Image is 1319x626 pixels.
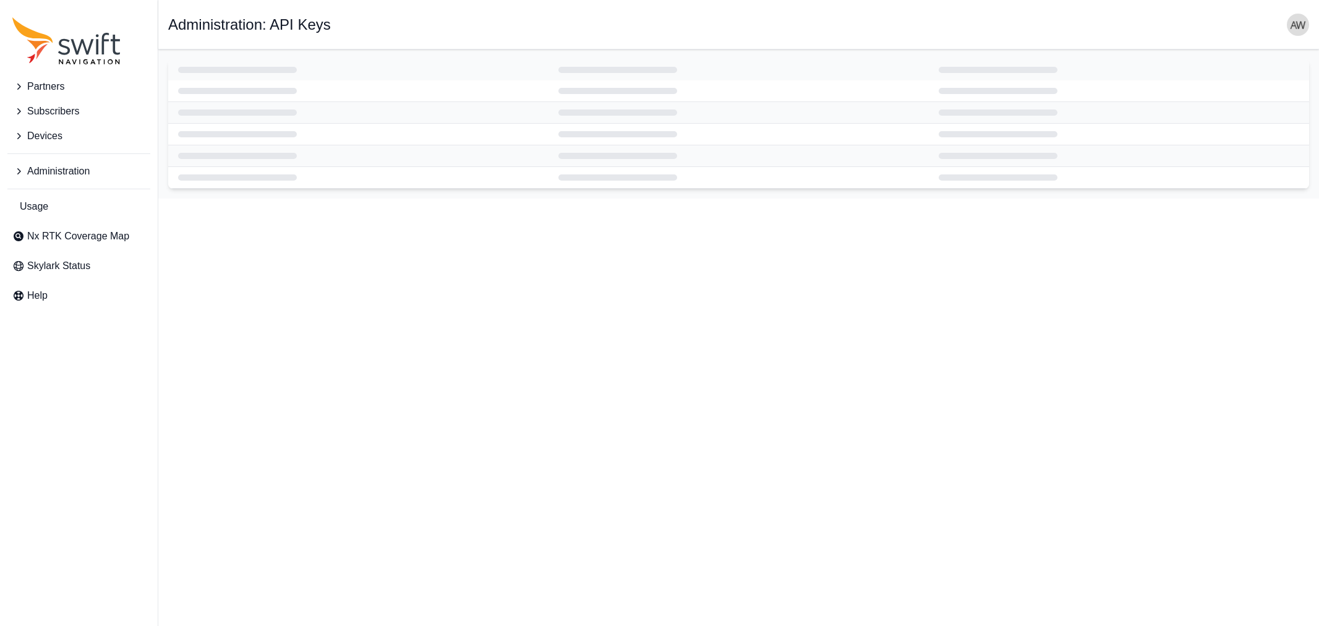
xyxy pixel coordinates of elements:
[27,104,79,119] span: Subscribers
[27,288,48,303] span: Help
[1287,14,1309,36] img: user photo
[7,254,150,278] a: Skylark Status
[27,129,62,144] span: Devices
[27,229,129,244] span: Nx RTK Coverage Map
[7,159,150,184] button: Administration
[20,199,48,214] span: Usage
[7,283,150,308] a: Help
[27,79,64,94] span: Partners
[7,194,150,219] a: Usage
[7,224,150,249] a: Nx RTK Coverage Map
[168,17,331,32] h1: Administration: API Keys
[7,124,150,148] button: Devices
[7,74,150,99] button: Partners
[27,164,90,179] span: Administration
[27,259,90,273] span: Skylark Status
[7,99,150,124] button: Subscribers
